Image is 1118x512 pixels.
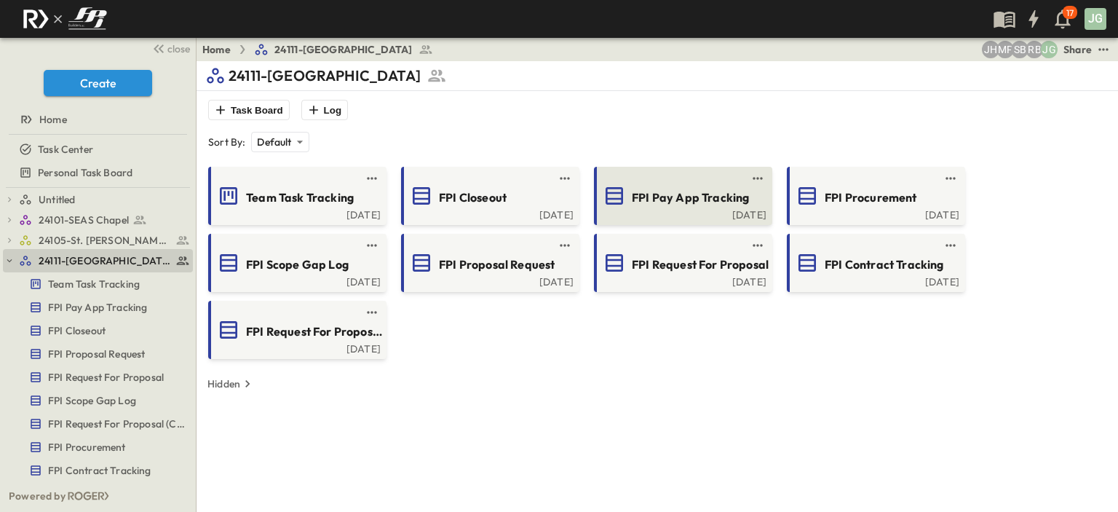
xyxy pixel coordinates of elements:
[202,42,442,57] nav: breadcrumbs
[44,70,152,96] button: Create
[48,347,145,361] span: FPI Proposal Request
[1063,42,1092,57] div: Share
[48,323,106,338] span: FPI Closeout
[825,256,944,273] span: FPI Contract Tracking
[301,100,348,120] button: Log
[3,460,190,481] a: FPI Contract Tracking
[202,374,261,394] button: Hidden
[982,41,999,58] div: Jose Hurtado (jhurtado@fpibuilders.com)
[39,253,172,268] span: 24111-[GEOGRAPHIC_DATA]
[404,251,574,275] a: FPI Proposal Request
[597,184,766,208] a: FPI Pay App Tracking
[3,320,190,341] a: FPI Closeout
[274,42,413,57] span: 24111-[GEOGRAPHIC_DATA]
[211,275,381,286] a: [DATE]
[632,256,769,273] span: FPI Request For Proposal
[1095,41,1112,58] button: test
[3,389,193,412] div: FPI Scope Gap Logtest
[254,42,433,57] a: 24111-[GEOGRAPHIC_DATA]
[790,208,959,219] a: [DATE]
[825,189,917,206] span: FPI Procurement
[48,440,126,454] span: FPI Procurement
[246,323,388,340] span: FPI Request For Proposal (Copy)
[597,275,766,286] div: [DATE]
[597,208,766,219] a: [DATE]
[1085,8,1106,30] div: JG
[3,297,190,318] a: FPI Pay App Tracking
[246,256,349,273] span: FPI Scope Gap Log
[202,42,231,57] a: Home
[3,249,193,272] div: 24111-[GEOGRAPHIC_DATA]test
[3,139,190,159] a: Task Center
[3,188,193,211] div: Untitledtest
[632,189,749,206] span: FPI Pay App Tracking
[211,318,381,342] a: FPI Request For Proposal (Copy)
[996,41,1014,58] div: Monica Pruteanu (mpruteanu@fpibuilders.com)
[749,170,766,187] button: test
[38,165,132,180] span: Personal Task Board
[1083,7,1108,31] button: JG
[790,275,959,286] a: [DATE]
[3,437,190,457] a: FPI Procurement
[3,161,193,184] div: Personal Task Boardtest
[3,319,193,342] div: FPI Closeouttest
[207,377,240,391] p: Hidden
[439,189,507,206] span: FPI Closeout
[211,251,381,275] a: FPI Scope Gap Log
[39,233,172,248] span: 24105-St. Matthew Kitchen Reno
[404,208,574,219] div: [DATE]
[48,370,164,385] span: FPI Request For Proposal
[790,251,959,275] a: FPI Contract Tracking
[942,237,959,254] button: test
[251,132,309,152] div: Default
[3,274,190,294] a: Team Task Tracking
[3,366,193,389] div: FPI Request For Proposaltest
[3,296,193,319] div: FPI Pay App Trackingtest
[48,417,190,431] span: FPI Request For Proposal (Copy)
[211,342,381,353] div: [DATE]
[1011,41,1028,58] div: Sterling Barnett (sterling@fpibuilders.com)
[3,436,193,459] div: FPI Procurementtest
[19,230,190,251] a: 24105-St. Matthew Kitchen Reno
[167,42,190,56] span: close
[3,109,190,130] a: Home
[363,170,381,187] button: test
[39,112,67,127] span: Home
[208,135,245,149] p: Sort By:
[229,66,421,86] p: 24111-[GEOGRAPHIC_DATA]
[404,275,574,286] a: [DATE]
[3,229,193,252] div: 24105-St. Matthew Kitchen Renotest
[39,213,129,227] span: 24101-SEAS Chapel
[3,208,193,232] div: 24101-SEAS Chapeltest
[363,304,381,321] button: test
[3,390,190,411] a: FPI Scope Gap Log
[3,342,193,366] div: FPI Proposal Requesttest
[3,479,193,503] div: 25101-North West Patrol Divisiontest
[3,367,190,387] a: FPI Request For Proposal
[3,344,190,364] a: FPI Proposal Request
[211,208,381,219] a: [DATE]
[146,38,193,58] button: close
[3,412,193,436] div: FPI Request For Proposal (Copy)test
[38,142,93,157] span: Task Center
[211,184,381,208] a: Team Task Tracking
[790,184,959,208] a: FPI Procurement
[257,135,291,149] p: Default
[48,300,147,315] span: FPI Pay App Tracking
[3,414,190,434] a: FPI Request For Proposal (Copy)
[48,277,140,291] span: Team Task Tracking
[556,170,574,187] button: test
[597,251,766,275] a: FPI Request For Proposal
[48,463,151,478] span: FPI Contract Tracking
[1066,7,1074,19] p: 17
[208,100,290,120] button: Task Board
[3,459,193,482] div: FPI Contract Trackingtest
[19,189,190,210] a: Untitled
[3,272,193,296] div: Team Task Trackingtest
